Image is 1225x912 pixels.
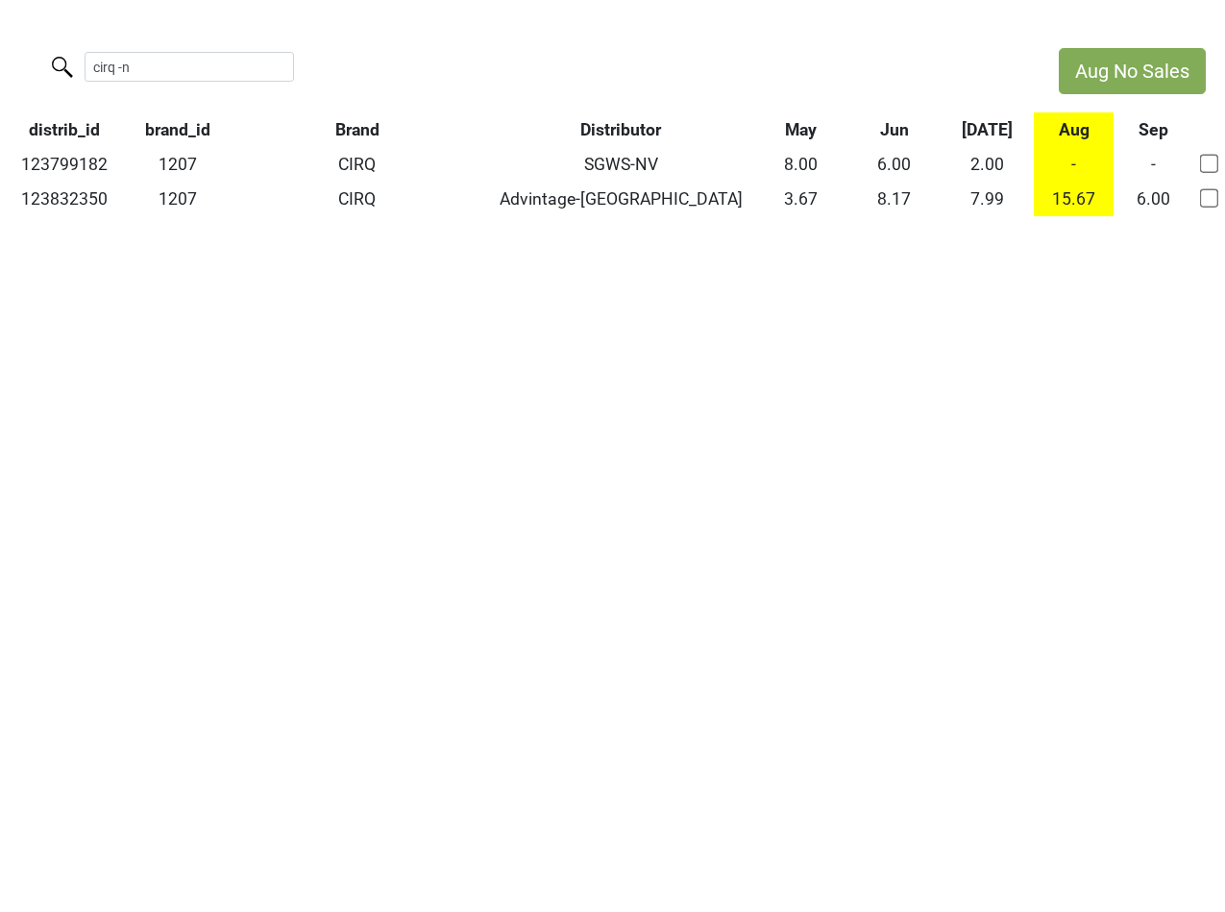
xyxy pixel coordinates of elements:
[1034,112,1114,147] th: Aug: activate to sort column ascending
[941,112,1034,147] th: Jul: activate to sort column ascending
[754,112,847,147] th: May: activate to sort column ascending
[847,182,941,216] td: 8.17
[227,112,487,147] th: Brand: activate to sort column ascending
[754,182,847,216] td: 3.67
[227,182,487,216] td: CIRQ
[941,147,1034,182] td: 2.00
[1034,182,1114,216] td: 15.67
[487,182,753,216] td: Advintage-[GEOGRAPHIC_DATA]
[1114,182,1193,216] td: 6.00
[754,147,847,182] td: 8.00
[847,147,941,182] td: 6.00
[487,147,753,182] td: SGWS-NV
[129,147,228,182] td: 1207
[1034,147,1114,182] td: -
[227,147,487,182] td: CIRQ
[487,112,753,147] th: Distributor: activate to sort column ascending
[1114,147,1193,182] td: -
[1193,112,1225,147] th: &nbsp;: activate to sort column ascending
[129,112,228,147] th: brand_id: activate to sort column ascending
[129,182,228,216] td: 1207
[1059,48,1206,94] button: Aug No Sales
[941,182,1034,216] td: 7.99
[847,112,941,147] th: Jun: activate to sort column ascending
[1114,112,1193,147] th: Sep: activate to sort column ascending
